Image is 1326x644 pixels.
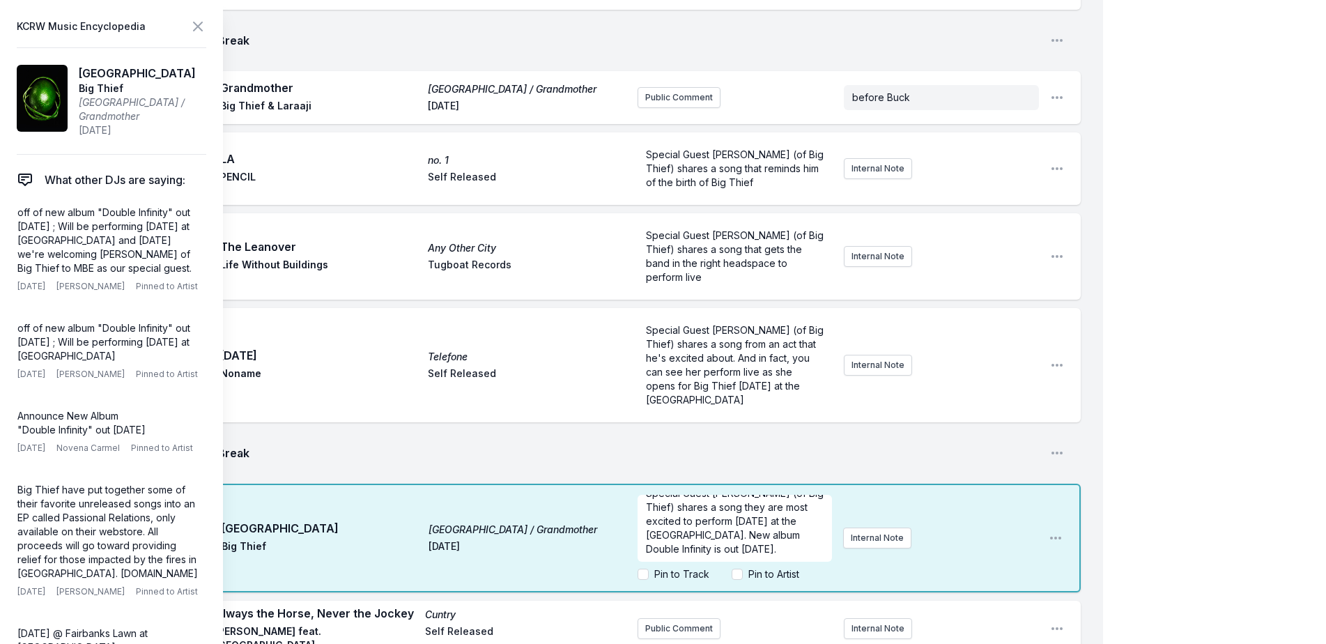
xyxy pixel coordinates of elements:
[844,246,912,267] button: Internal Note
[852,91,910,103] span: before Buck
[1050,250,1064,263] button: Open playlist item options
[428,367,627,383] span: Self Released
[220,170,419,187] span: PENCIL
[17,206,200,275] p: off of new album "Double Infinity" out [DATE] ; Will be performing [DATE] at [GEOGRAPHIC_DATA] an...
[220,258,419,275] span: Life Without Buildings
[428,153,627,167] span: no. 1
[136,281,198,292] span: Pinned to Artist
[17,17,146,36] span: KCRW Music Encyclopedia
[56,443,120,454] span: Novena Carmel
[45,171,185,188] span: What other DJs are saying:
[79,82,207,95] span: Big Thief
[79,65,207,82] span: [GEOGRAPHIC_DATA]
[220,367,419,383] span: Noname
[220,347,419,364] span: [DATE]
[844,355,912,376] button: Internal Note
[220,79,419,96] span: Grandmother
[843,528,911,549] button: Internal Note
[217,32,1039,49] span: Break
[428,99,627,116] span: [DATE]
[1050,622,1064,636] button: Open playlist item options
[56,586,125,597] span: [PERSON_NAME]
[17,443,45,454] span: [DATE]
[17,369,45,380] span: [DATE]
[17,483,200,581] p: Big Thief have put together some of their favorite unreleased songs into an EP called Passional R...
[136,369,198,380] span: Pinned to Artist
[17,409,200,423] p: Announce New Album
[646,487,826,555] span: Special Guest [PERSON_NAME] (of Big Thief) shares a song they are most excited to perform [DATE] ...
[17,321,200,363] p: off of new album "Double Infinity" out [DATE] ; Will be performing [DATE] at [GEOGRAPHIC_DATA]
[638,87,720,108] button: Public Comment
[428,241,627,255] span: Any Other City
[428,258,627,275] span: Tugboat Records
[1050,91,1064,105] button: Open playlist item options
[136,586,198,597] span: Pinned to Artist
[1050,446,1064,460] button: Open playlist item options
[131,443,193,454] span: Pinned to Artist
[222,539,420,556] span: Big Thief
[428,82,627,96] span: [GEOGRAPHIC_DATA] / Grandmother
[748,567,799,581] label: Pin to Artist
[220,99,419,116] span: Big Thief & Laraaji
[428,350,627,364] span: Telefone
[220,151,419,167] span: LA
[844,158,912,179] button: Internal Note
[220,238,419,255] span: The Leanover
[17,65,68,132] img: Los Angeles / Grandmother
[646,324,826,406] span: Special Guest [PERSON_NAME] (of Big Thief) shares a song from an act that he's excited about. And...
[79,123,207,137] span: [DATE]
[646,148,826,188] span: Special Guest [PERSON_NAME] (of Big Thief) shares a song that reminds him of the birth of Big Thief
[17,281,45,292] span: [DATE]
[654,567,709,581] label: Pin to Track
[217,445,1039,461] span: Break
[79,95,207,123] span: [GEOGRAPHIC_DATA] / Grandmother
[56,281,125,292] span: [PERSON_NAME]
[638,618,720,639] button: Public Comment
[1049,531,1063,545] button: Open playlist item options
[844,618,912,639] button: Internal Note
[222,520,420,537] span: [GEOGRAPHIC_DATA]
[1050,358,1064,372] button: Open playlist item options
[428,170,627,187] span: Self Released
[429,523,627,537] span: [GEOGRAPHIC_DATA] / Grandmother
[1050,162,1064,176] button: Open playlist item options
[429,539,627,556] span: [DATE]
[17,586,45,597] span: [DATE]
[215,605,417,622] span: Always the Horse, Never the Jockey
[646,229,826,283] span: Special Guest [PERSON_NAME] (of Big Thief) shares a song that gets the band in the right headspac...
[425,608,627,622] span: Cuntry
[56,369,125,380] span: [PERSON_NAME]
[17,423,200,437] p: "Double Infinity" out [DATE]
[1050,33,1064,47] button: Open playlist item options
